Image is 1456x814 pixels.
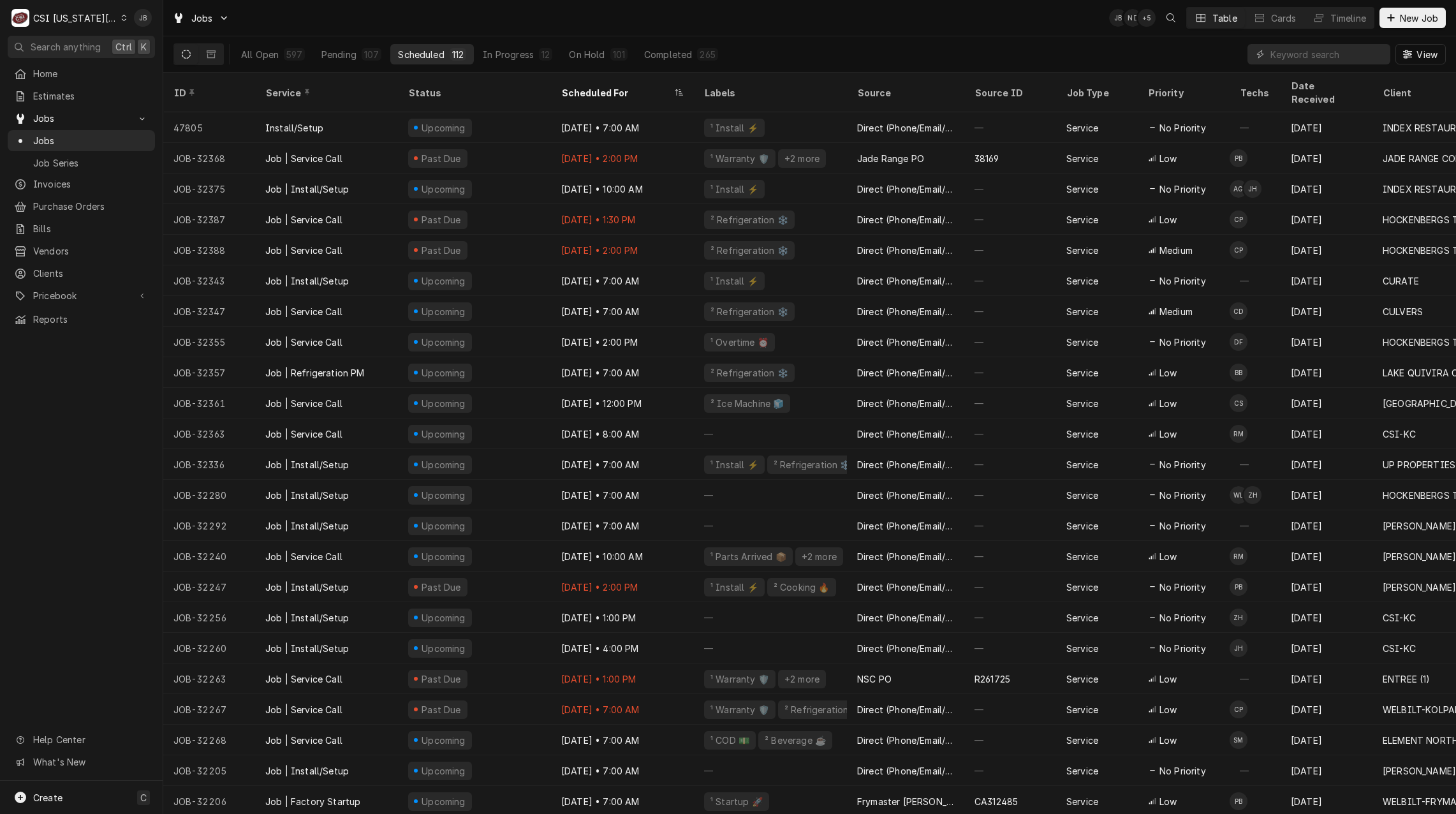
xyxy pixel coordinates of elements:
div: ² Ice Machine 🧊 [709,397,785,410]
div: 38169 [974,152,999,165]
div: Service [1066,182,1098,196]
div: [DATE] • 1:30 PM [551,204,694,235]
div: ZH [1244,486,1261,504]
div: Techs [1240,86,1270,100]
a: Bills [8,218,155,239]
div: Service [1066,244,1098,257]
input: Keyword search [1270,44,1384,64]
span: Purchase Orders [33,200,149,213]
span: Estimates [33,89,149,103]
div: All Open [241,48,279,61]
div: 47805 [163,112,255,143]
div: CSI [US_STATE][GEOGRAPHIC_DATA] [33,11,117,25]
div: Direct (Phone/Email/etc.) [857,581,954,594]
div: ¹ Install ⚡️ [709,121,760,135]
div: — [964,296,1056,327]
div: Direct (Phone/Email/etc.) [857,397,954,410]
div: Past Due [420,581,463,594]
div: ² Refrigeration ❄️ [709,244,790,257]
div: Jade Range PO [857,152,924,165]
div: — [964,174,1056,204]
div: Upcoming [420,336,467,349]
span: Bills [33,222,149,235]
div: [DATE] • 8:00 AM [551,418,694,449]
a: Go to Jobs [8,108,155,129]
div: — [964,388,1056,418]
div: Job Type [1066,86,1128,100]
div: JOB-32240 [163,541,255,572]
div: JOB-32368 [163,143,255,174]
a: Go to Pricebook [8,285,155,306]
a: Estimates [8,85,155,107]
div: +2 more [800,550,838,563]
div: — [964,112,1056,143]
div: — [694,418,847,449]
div: JOB-32292 [163,510,255,541]
div: Upcoming [420,121,467,135]
div: Service [1066,305,1098,318]
div: Source ID [974,86,1043,100]
div: JOB-32388 [163,235,255,265]
div: DF [1230,333,1247,351]
span: Low [1159,427,1177,441]
a: Reports [8,309,155,330]
div: 107 [364,48,379,61]
div: Direct (Phone/Email/etc.) [857,550,954,563]
div: Job | Refrigeration PM [265,366,365,380]
div: Upcoming [420,182,467,196]
span: No Priority [1159,274,1206,288]
div: Labels [704,86,837,100]
div: Direct (Phone/Email/etc.) [857,274,954,288]
div: Phil Bustamante's Avatar [1230,578,1247,596]
div: [DATE] • 2:00 PM [551,327,694,357]
div: JOB-32361 [163,388,255,418]
div: JOB-32357 [163,357,255,388]
div: Service [1066,152,1098,165]
span: Jobs [33,134,149,147]
div: [DATE] [1281,449,1372,480]
div: Job | Install/Setup [265,458,349,471]
div: Direct (Phone/Email/etc.) [857,305,954,318]
div: Direct (Phone/Email/etc.) [857,336,954,349]
div: Date Received [1291,79,1360,106]
div: CD [1230,302,1247,320]
div: JOB-32336 [163,449,255,480]
div: Service [1066,519,1098,533]
a: Purchase Orders [8,196,155,217]
span: Clients [33,267,149,280]
div: ZH [1230,609,1247,626]
div: CP [1230,211,1247,228]
div: [DATE] [1281,296,1372,327]
div: ¹ Install ⚡️ [709,274,760,288]
div: [DATE] • 12:00 PM [551,388,694,418]
div: JOB-32375 [163,174,255,204]
div: Robert Mendon's Avatar [1230,425,1247,443]
div: [DATE] [1281,357,1372,388]
div: JOB-32247 [163,572,255,602]
div: Zach Harris's Avatar [1230,609,1247,626]
span: C [140,791,147,804]
a: Home [8,63,155,84]
span: Help Center [33,733,147,746]
div: Table [1212,11,1237,25]
div: Joshua Bennett's Avatar [134,9,152,27]
div: Job | Service Call [265,336,342,349]
div: — [694,602,847,633]
div: [DATE] [1281,327,1372,357]
a: Clients [8,263,155,284]
div: CS [1230,394,1247,412]
div: CULVERS [1383,305,1423,318]
div: [DATE] • 10:00 AM [551,174,694,204]
div: WL [1230,486,1247,504]
div: [DATE] • 1:00 PM [551,602,694,633]
div: Service [1066,458,1098,471]
div: [DATE] [1281,418,1372,449]
div: Job | Service Call [265,397,342,410]
div: Upcoming [420,519,467,533]
div: Direct (Phone/Email/etc.) [857,244,954,257]
div: — [1230,112,1281,143]
button: Open search [1161,8,1181,28]
div: — [964,265,1056,296]
div: Upcoming [420,458,467,471]
div: Upcoming [420,427,467,441]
